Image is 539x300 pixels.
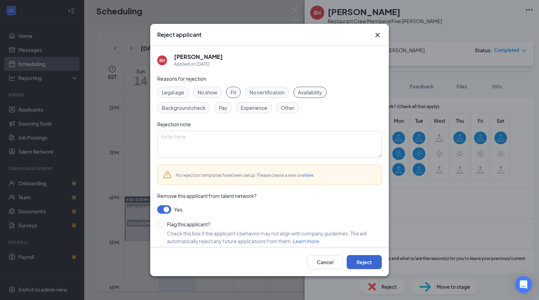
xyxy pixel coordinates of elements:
div: Open Intercom Messenger [515,276,532,293]
h3: Reject applicant [157,31,201,39]
span: Availability [298,88,322,96]
span: Background check [162,104,206,112]
svg: Warning [163,171,172,179]
span: Fit [231,88,236,96]
button: Close [373,31,382,39]
span: Rejection note [157,121,191,127]
span: Check this box if the applicant's behavior may not align with company guidelines. This will autom... [167,230,367,244]
span: No rejection templates have been setup. Please create a new one . [176,173,314,178]
span: Remove this applicant from talent network? [157,193,257,199]
span: No certification [249,88,285,96]
a: here [305,173,313,178]
div: Applied on [DATE] [174,61,223,68]
a: Learn more. [293,238,321,244]
span: Reasons for rejection [157,75,206,82]
button: Reject [347,255,382,269]
div: BH [159,58,165,64]
svg: Cross [373,31,382,39]
button: Cancel [307,255,342,269]
span: Yes [174,205,182,214]
h5: [PERSON_NAME] [174,53,223,61]
span: Experience [241,104,267,112]
span: No show [198,88,217,96]
span: Other [281,104,294,112]
span: Pay [219,104,227,112]
span: Legal age [162,88,184,96]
